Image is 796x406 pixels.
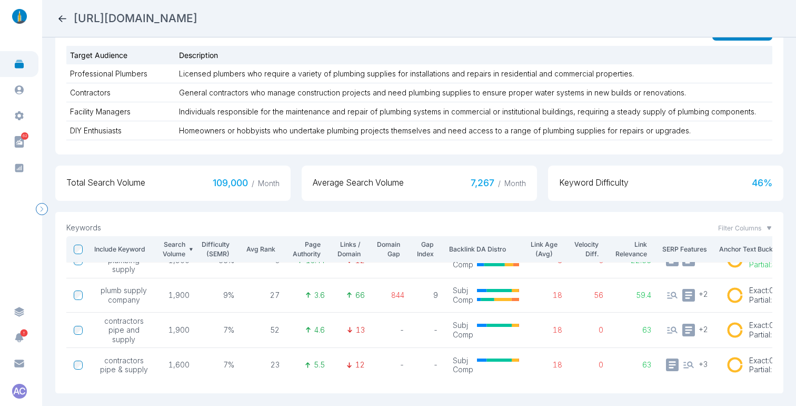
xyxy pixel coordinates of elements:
span: Contractors [70,87,175,98]
p: Links / Domain [336,240,361,258]
p: Partial : 0% [749,330,783,340]
span: Professional Plumbers [70,68,175,79]
p: 66 [355,291,365,300]
span: Target Audience [70,50,175,61]
p: 52 [249,325,280,335]
p: 7% [204,325,234,335]
p: 5.5 [314,360,325,370]
span: 109,000 [213,177,280,190]
p: 27 [249,291,280,300]
p: Subj [453,356,473,365]
span: 46 % [752,177,772,190]
p: 18 [534,325,563,335]
p: Gap Index [415,240,434,258]
p: 4.6 [314,325,325,335]
p: Include Keyword [94,245,145,254]
p: Comp [453,295,473,305]
p: Difficulty (SEMR) [201,240,230,258]
p: 59.4 [618,291,652,300]
p: Comp [453,365,473,374]
p: 1,900 [165,291,190,300]
p: Subj [453,321,473,330]
span: Individuals responsible for the maintenance and repair of plumbing systems in commercial or insti... [179,106,769,117]
p: 13 [356,325,365,335]
p: Exact : 0% [749,356,783,365]
span: + 3 [699,359,708,369]
p: Link Age (Avg) [530,240,558,258]
span: Month [504,179,526,188]
span: Homeowners or hobbyists who undertake plumbing projects themselves and need access to a range of ... [179,125,769,136]
span: 7,267 [471,177,526,190]
p: Exact : 0% [749,286,783,295]
span: contractors pipe & supply [97,356,151,374]
p: 844 [380,291,405,300]
p: SERP Features [662,245,712,254]
span: Keyword Difficulty [559,177,629,190]
p: 63 [618,360,652,370]
img: linklaunch_small.2ae18699.png [8,9,31,24]
span: Average Search Volume [313,177,404,190]
p: Backlink DA Distro [449,245,523,254]
p: 1,600 [165,360,190,370]
p: - [380,325,405,335]
span: Total Search Volume [66,177,145,190]
span: / [252,179,254,188]
p: - [419,360,438,370]
p: 0 [577,325,603,335]
p: 3.6 [314,291,325,300]
p: - [419,325,438,335]
p: 9% [204,291,234,300]
p: - [380,360,405,370]
p: 23 [249,360,280,370]
span: General contractors who manage construction projects and need plumbing supplies to ensure proper ... [179,87,769,98]
p: Domain Gap [376,240,401,258]
span: Month [258,179,280,188]
p: 56 [577,291,603,300]
p: Velocity Diff. [573,240,599,258]
p: Comp [453,260,473,269]
p: Subj [453,286,473,295]
p: Page Authority [291,240,321,258]
p: Keywords [66,223,101,233]
span: + 2 [699,289,708,299]
span: contractors pipe and supply [97,316,151,344]
span: Licensed plumbers who require a variety of plumbing supplies for installations and repairs in res... [179,68,769,79]
h2: https://www.supplyhouse.com/Plumbing-Supplies-1000 [74,11,197,26]
p: Comp [453,330,473,340]
span: Filter Columns [718,224,761,233]
p: 0 [577,360,603,370]
span: Description [179,50,769,61]
p: 18 [534,360,563,370]
p: Avg Rank [245,245,275,254]
p: 7% [204,360,234,370]
span: + 2 [699,324,708,334]
p: Partial : 0% [749,365,783,374]
p: 1,900 [165,325,190,335]
p: 63 [618,325,652,335]
p: Exact : 0% [749,321,783,330]
span: DIY Enthusiasts [70,125,175,136]
p: Partial : 0% [749,295,783,305]
p: Link Relevance [614,240,647,258]
p: 18 [534,291,563,300]
span: 62 [21,132,28,140]
span: plumb supply company [97,286,151,304]
button: Filter Columns [718,224,772,233]
p: 9 [419,291,438,300]
p: Partial : 4% [749,260,782,269]
span: / [498,179,501,188]
p: 12 [355,360,365,370]
span: Facility Managers [70,106,175,117]
p: Search Volume [162,240,186,258]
